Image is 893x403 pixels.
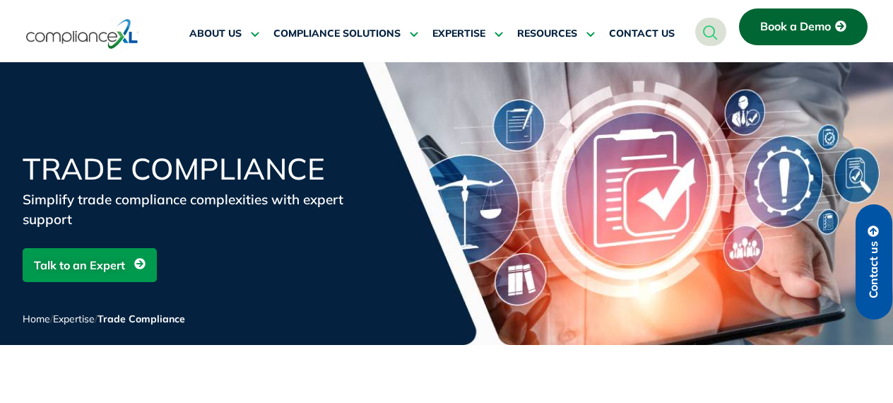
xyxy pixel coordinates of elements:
[609,17,675,51] a: CONTACT US
[23,154,362,184] h1: Trade Compliance
[273,17,418,51] a: COMPLIANCE SOLUTIONS
[53,313,95,325] a: Expertise
[189,28,242,40] span: ABOUT US
[856,204,892,320] a: Contact us
[189,17,259,51] a: ABOUT US
[432,17,503,51] a: EXPERTISE
[517,28,577,40] span: RESOURCES
[609,28,675,40] span: CONTACT US
[23,313,185,325] span: / /
[23,189,362,229] div: Simplify trade compliance complexities with expert support
[34,252,125,279] span: Talk to an Expert
[23,248,157,282] a: Talk to an Expert
[432,28,485,40] span: EXPERTISE
[695,18,726,46] a: navsearch-button
[23,313,50,325] a: Home
[760,21,831,33] span: Book a Demo
[739,8,868,45] a: Book a Demo
[517,17,595,51] a: RESOURCES
[868,241,880,298] span: Contact us
[97,313,185,325] span: Trade Compliance
[26,18,138,50] img: logo-one.svg
[273,28,401,40] span: COMPLIANCE SOLUTIONS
